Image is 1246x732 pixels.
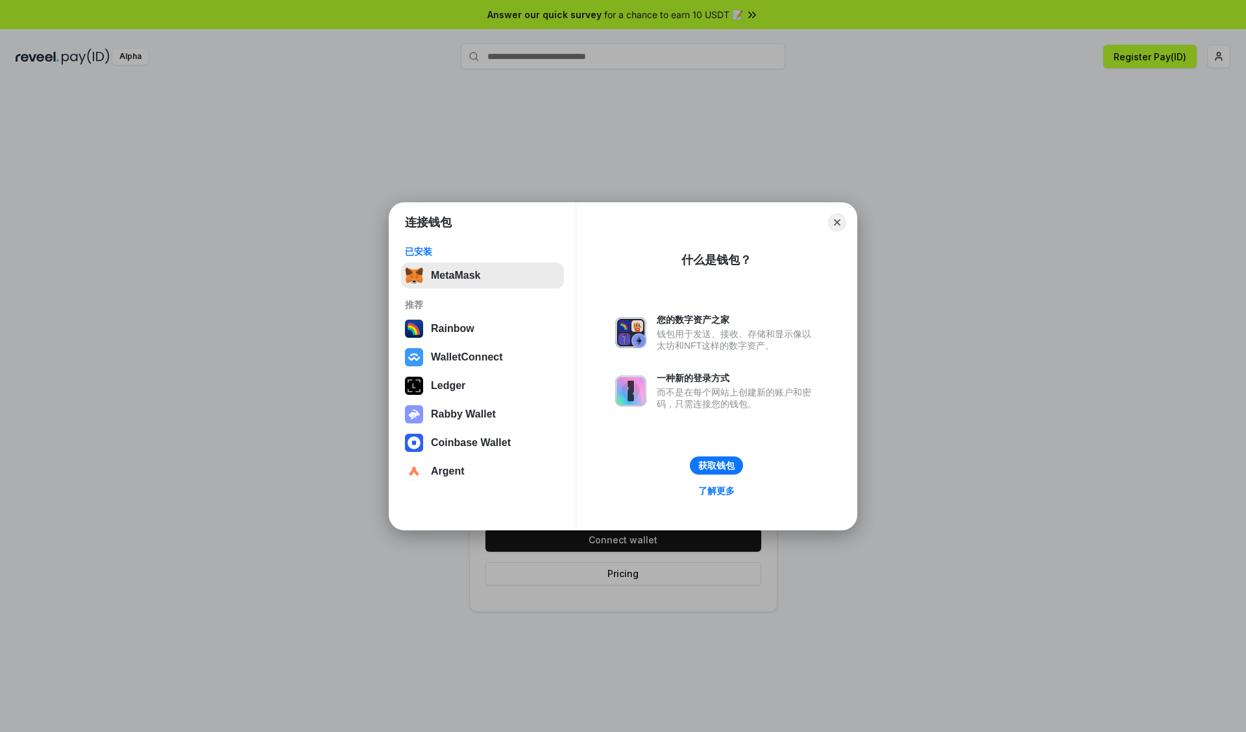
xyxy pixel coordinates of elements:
[615,375,646,407] img: svg+xml,%3Csvg%20xmlns%3D%22http%3A%2F%2Fwww.w3.org%2F2000%2Fsvg%22%20fill%3D%22none%22%20viewBox...
[431,351,503,363] div: WalletConnect
[401,344,564,370] button: WalletConnect
[405,266,423,285] img: svg+xml,%3Csvg%20fill%3D%22none%22%20height%3D%2233%22%20viewBox%3D%220%200%2035%2033%22%20width%...
[657,372,818,384] div: 一种新的登录方式
[401,316,564,342] button: Rainbow
[681,252,751,268] div: 什么是钱包？
[401,401,564,427] button: Rabby Wallet
[431,437,511,449] div: Coinbase Wallet
[431,380,465,392] div: Ledger
[405,405,423,423] img: svg+xml,%3Csvg%20xmlns%3D%22http%3A%2F%2Fwww.w3.org%2F2000%2Fsvg%22%20fill%3D%22none%22%20viewBox...
[405,215,452,230] h1: 连接钱包
[657,328,818,351] div: 钱包用于发送、接收、存储和显示像以太坊和NFT这样的数字资产。
[431,270,480,281] div: MetaMask
[828,213,846,231] button: Close
[431,323,474,335] div: Rainbow
[405,377,423,395] img: svg+xml,%3Csvg%20xmlns%3D%22http%3A%2F%2Fwww.w3.org%2F2000%2Fsvg%22%20width%3D%2228%22%20height%3...
[615,317,646,348] img: svg+xml,%3Csvg%20xmlns%3D%22http%3A%2F%2Fwww.w3.org%2F2000%2Fsvg%22%20fill%3D%22none%22%20viewBox...
[698,460,735,471] div: 获取钱包
[690,482,742,499] a: 了解更多
[405,320,423,338] img: svg+xml,%3Csvg%20width%3D%22120%22%20height%3D%22120%22%20viewBox%3D%220%200%20120%20120%22%20fil...
[401,458,564,484] button: Argent
[405,434,423,452] img: svg+xml,%3Csvg%20width%3D%2228%22%20height%3D%2228%22%20viewBox%3D%220%200%2028%2028%22%20fill%3D...
[431,408,496,420] div: Rabby Wallet
[431,466,465,477] div: Argent
[405,246,560,257] div: 已安装
[405,462,423,480] img: svg+xml,%3Csvg%20width%3D%2228%22%20height%3D%2228%22%20viewBox%3D%220%200%2028%2028%22%20fill%3D...
[401,430,564,456] button: Coinbase Wallet
[405,299,560,311] div: 推荐
[657,314,818,325] div: 您的数字资产之家
[690,456,743,475] button: 获取钱包
[405,348,423,366] img: svg+xml,%3Csvg%20width%3D%2228%22%20height%3D%2228%22%20viewBox%3D%220%200%2028%2028%22%20fill%3D...
[698,485,735,497] div: 了解更多
[401,373,564,399] button: Ledger
[657,386,818,410] div: 而不是在每个网站上创建新的账户和密码，只需连接您的钱包。
[401,263,564,289] button: MetaMask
